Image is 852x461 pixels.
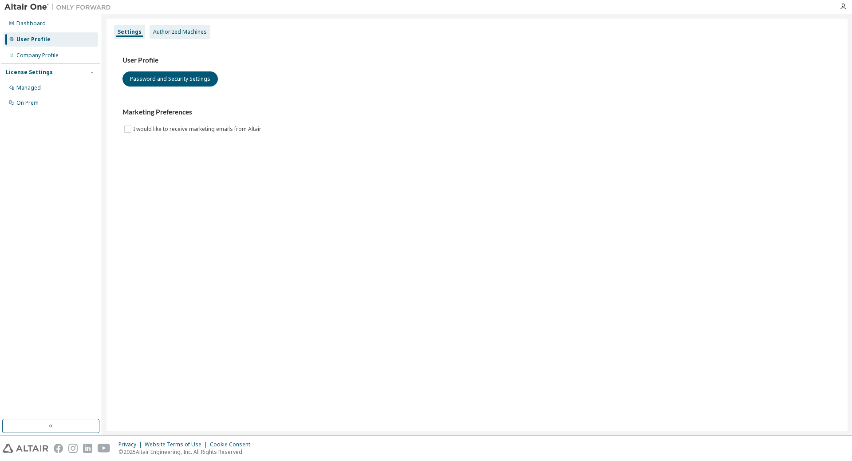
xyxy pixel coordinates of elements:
[118,448,256,456] p: © 2025 Altair Engineering, Inc. All Rights Reserved.
[133,124,263,134] label: I would like to receive marketing emails from Altair
[122,71,218,87] button: Password and Security Settings
[68,444,78,453] img: instagram.svg
[153,28,207,35] div: Authorized Machines
[118,441,145,448] div: Privacy
[122,108,832,117] h3: Marketing Preferences
[16,99,39,106] div: On Prem
[16,36,51,43] div: User Profile
[16,84,41,91] div: Managed
[210,441,256,448] div: Cookie Consent
[6,69,53,76] div: License Settings
[3,444,48,453] img: altair_logo.svg
[16,20,46,27] div: Dashboard
[54,444,63,453] img: facebook.svg
[145,441,210,448] div: Website Terms of Use
[16,52,59,59] div: Company Profile
[122,56,832,65] h3: User Profile
[83,444,92,453] img: linkedin.svg
[118,28,142,35] div: Settings
[98,444,110,453] img: youtube.svg
[4,3,115,12] img: Altair One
